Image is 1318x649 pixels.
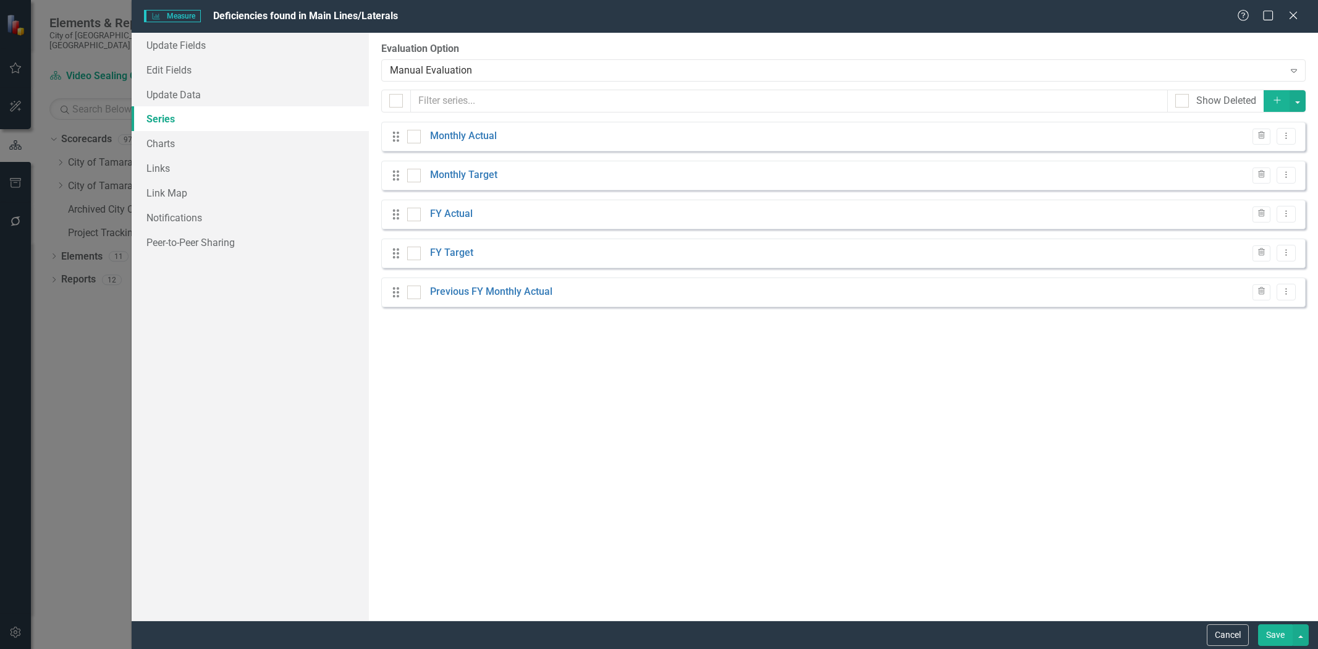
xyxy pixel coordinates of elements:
a: Monthly Actual [430,129,497,143]
div: Show Deleted [1196,94,1256,108]
a: Series [132,106,369,131]
button: Save [1258,624,1293,646]
a: Links [132,156,369,180]
span: Measure [144,10,200,22]
button: Cancel [1207,624,1249,646]
a: Notifications [132,205,369,230]
input: Filter series... [410,90,1168,112]
a: Update Fields [132,33,369,57]
label: Evaluation Option [381,42,1306,56]
a: FY Actual [430,207,473,221]
a: Previous FY Monthly Actual [430,285,552,299]
a: Update Data [132,82,369,107]
a: Peer-to-Peer Sharing [132,230,369,255]
span: Deficiencies found in Main Lines/Laterals [213,10,398,22]
a: Charts [132,131,369,156]
a: Edit Fields [132,57,369,82]
a: Monthly Target [430,168,497,182]
div: Manual Evaluation [390,63,1283,77]
a: Link Map [132,180,369,205]
a: FY Target [430,246,473,260]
